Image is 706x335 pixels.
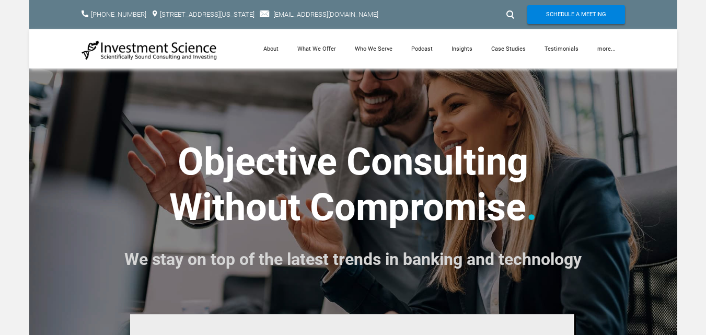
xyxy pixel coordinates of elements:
font: . [526,185,537,229]
a: more... [588,29,625,68]
a: What We Offer [288,29,345,68]
a: Case Studies [482,29,535,68]
a: About [254,29,288,68]
a: Testimonials [535,29,588,68]
a: [PHONE_NUMBER] [91,10,146,18]
strong: ​Objective Consulting ​Without Compromise [169,140,529,229]
a: Podcast [402,29,442,68]
a: [EMAIL_ADDRESS][DOMAIN_NAME] [273,10,378,18]
img: Investment Science | NYC Consulting Services [82,40,217,61]
a: Schedule A Meeting [527,5,625,24]
font: We stay on top of the latest trends in banking and technology [124,249,582,269]
a: [STREET_ADDRESS][US_STATE]​ [160,10,254,18]
a: Who We Serve [345,29,402,68]
a: Insights [442,29,482,68]
span: Schedule A Meeting [546,5,606,24]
